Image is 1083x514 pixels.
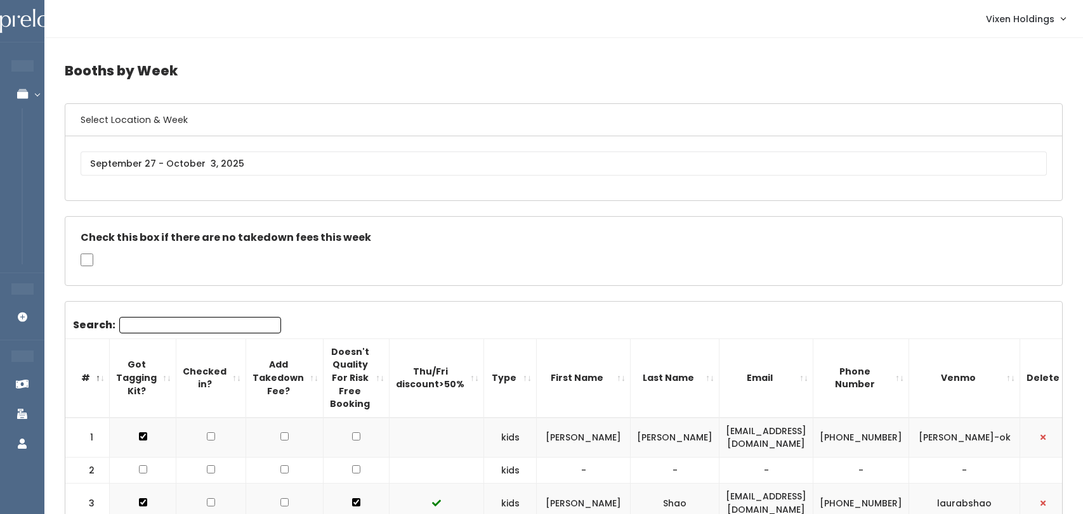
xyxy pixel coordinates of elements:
[719,338,813,417] th: Email: activate to sort column ascending
[631,457,719,484] td: -
[813,457,909,484] td: -
[65,53,1063,88] h4: Booths by Week
[73,317,281,333] label: Search:
[719,418,813,458] td: [EMAIL_ADDRESS][DOMAIN_NAME]
[537,457,631,484] td: -
[813,338,909,417] th: Phone Number: activate to sort column ascending
[65,418,110,458] td: 1
[65,104,1062,136] h6: Select Location & Week
[484,457,537,484] td: kids
[176,338,246,417] th: Checked in?: activate to sort column ascending
[719,457,813,484] td: -
[1020,338,1075,417] th: Delete: activate to sort column ascending
[246,338,324,417] th: Add Takedown Fee?: activate to sort column ascending
[110,338,176,417] th: Got Tagging Kit?: activate to sort column ascending
[484,338,537,417] th: Type: activate to sort column ascending
[986,12,1054,26] span: Vixen Holdings
[909,457,1020,484] td: -
[537,338,631,417] th: First Name: activate to sort column ascending
[65,338,110,417] th: #: activate to sort column descending
[909,338,1020,417] th: Venmo: activate to sort column ascending
[484,418,537,458] td: kids
[537,418,631,458] td: [PERSON_NAME]
[631,418,719,458] td: [PERSON_NAME]
[324,338,390,417] th: Doesn't Quality For Risk Free Booking : activate to sort column ascending
[390,338,484,417] th: Thu/Fri discount&gt;50%: activate to sort column ascending
[973,5,1078,32] a: Vixen Holdings
[81,232,1047,243] h5: Check this box if there are no takedown fees this week
[81,151,1047,176] input: September 27 - October 3, 2025
[65,457,110,484] td: 2
[813,418,909,458] td: [PHONE_NUMBER]
[119,317,281,333] input: Search:
[631,338,719,417] th: Last Name: activate to sort column ascending
[909,418,1020,458] td: [PERSON_NAME]-ok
